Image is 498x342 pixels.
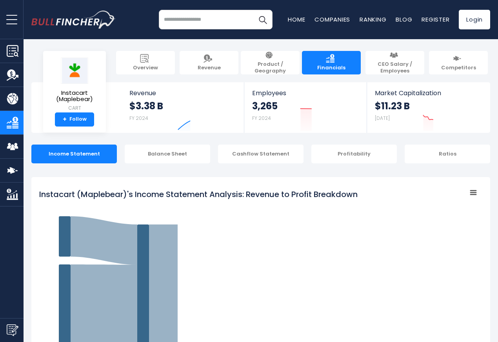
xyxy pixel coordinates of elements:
img: bullfincher logo [31,11,116,29]
span: Revenue [129,89,236,97]
small: [DATE] [375,115,390,121]
span: Overview [133,65,158,71]
a: Product / Geography [241,51,300,74]
a: Market Capitalization $11.23 B [DATE] [367,82,489,133]
a: Revenue $3.38 B FY 2024 [122,82,244,133]
tspan: Instacart (Maplebear)'s Income Statement Analysis: Revenue to Profit Breakdown [39,189,358,200]
a: Competitors [429,51,488,74]
div: Cashflow Statement [218,145,304,163]
a: Blog [396,15,412,24]
a: Home [288,15,305,24]
small: CART [49,105,100,112]
a: Login [459,10,490,29]
a: Financials [302,51,361,74]
div: Ratios [405,145,490,163]
strong: 3,265 [252,100,278,112]
a: Revenue [180,51,238,74]
a: Employees 3,265 FY 2024 [244,82,366,133]
span: Financials [317,65,345,71]
a: Ranking [360,15,386,24]
span: Instacart (Maplebear) [49,90,100,103]
a: Companies [314,15,350,24]
strong: $3.38 B [129,100,163,112]
div: Balance Sheet [125,145,210,163]
a: Register [422,15,449,24]
a: CEO Salary / Employees [365,51,424,74]
span: Market Capitalization [375,89,482,97]
span: Product / Geography [245,61,296,74]
div: Income Statement [31,145,117,163]
strong: + [63,116,67,123]
span: Revenue [198,65,221,71]
a: Go to homepage [31,11,116,29]
a: Instacart (Maplebear) CART [49,57,100,112]
button: Search [253,10,273,29]
small: FY 2024 [252,115,271,121]
a: Overview [116,51,175,74]
span: Employees [252,89,358,97]
small: FY 2024 [129,115,148,121]
strong: $11.23 B [375,100,410,112]
span: CEO Salary / Employees [369,61,420,74]
a: +Follow [55,112,94,127]
div: Profitability [311,145,397,163]
span: Competitors [441,65,476,71]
